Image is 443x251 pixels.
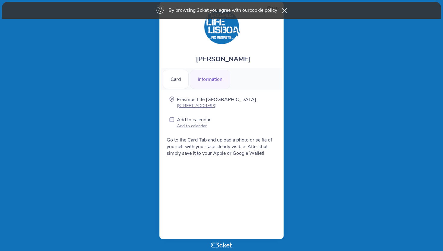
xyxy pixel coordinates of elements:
[177,103,256,109] p: [STREET_ADDRESS]
[163,75,189,82] a: Card
[168,7,277,14] p: By browsing 3cket you agree with our
[177,123,211,129] p: Add to calendar
[177,116,211,123] p: Add to calendar
[167,137,272,157] span: Go to the Card Tab and upload a photo or selfie of yourself with your face clearly visible. After...
[177,96,256,103] p: Erasmus Life [GEOGRAPHIC_DATA]
[190,75,230,82] a: Information
[163,70,189,89] div: Card
[177,116,211,130] a: Add to calendar Add to calendar
[190,70,230,89] div: Information
[196,55,250,64] span: [PERSON_NAME]
[203,8,240,46] img: Erasmus Life Lisboa Card 2025
[250,7,277,14] a: cookie policy
[177,96,256,109] a: Erasmus Life [GEOGRAPHIC_DATA] [STREET_ADDRESS]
